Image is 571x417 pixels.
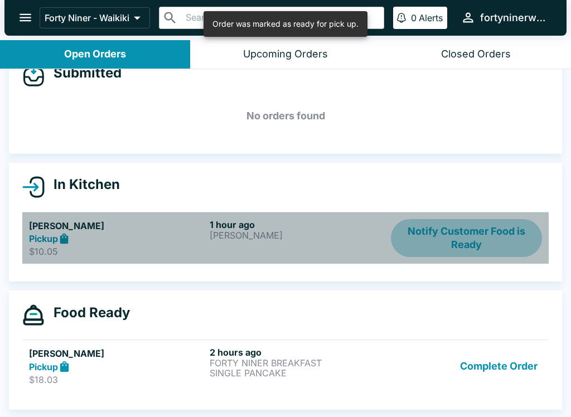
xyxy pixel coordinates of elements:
[456,6,553,30] button: fortyninerwaikiki
[40,7,150,28] button: Forty Niner - Waikiki
[11,3,40,32] button: open drawer
[441,48,511,61] div: Closed Orders
[29,219,205,232] h5: [PERSON_NAME]
[391,219,542,258] button: Notify Customer Food is Ready
[243,48,328,61] div: Upcoming Orders
[29,246,205,257] p: $10.05
[45,12,129,23] p: Forty Niner - Waikiki
[210,368,386,378] p: SINGLE PANCAKE
[22,340,549,392] a: [PERSON_NAME]Pickup$18.032 hours agoFORTY NINER BREAKFASTSINGLE PANCAKEComplete Order
[22,96,549,136] h5: No orders found
[419,12,443,23] p: Alerts
[212,14,359,33] div: Order was marked as ready for pick up.
[45,304,130,321] h4: Food Ready
[480,11,549,25] div: fortyninerwaikiki
[182,10,379,26] input: Search orders by name or phone number
[210,347,386,358] h6: 2 hours ago
[29,374,205,385] p: $18.03
[29,347,205,360] h5: [PERSON_NAME]
[210,219,386,230] h6: 1 hour ago
[64,48,126,61] div: Open Orders
[210,230,386,240] p: [PERSON_NAME]
[210,358,386,368] p: FORTY NINER BREAKFAST
[22,212,549,264] a: [PERSON_NAME]Pickup$10.051 hour ago[PERSON_NAME]Notify Customer Food is Ready
[29,233,58,244] strong: Pickup
[456,347,542,385] button: Complete Order
[411,12,417,23] p: 0
[45,65,122,81] h4: Submitted
[45,176,120,193] h4: In Kitchen
[29,361,58,372] strong: Pickup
